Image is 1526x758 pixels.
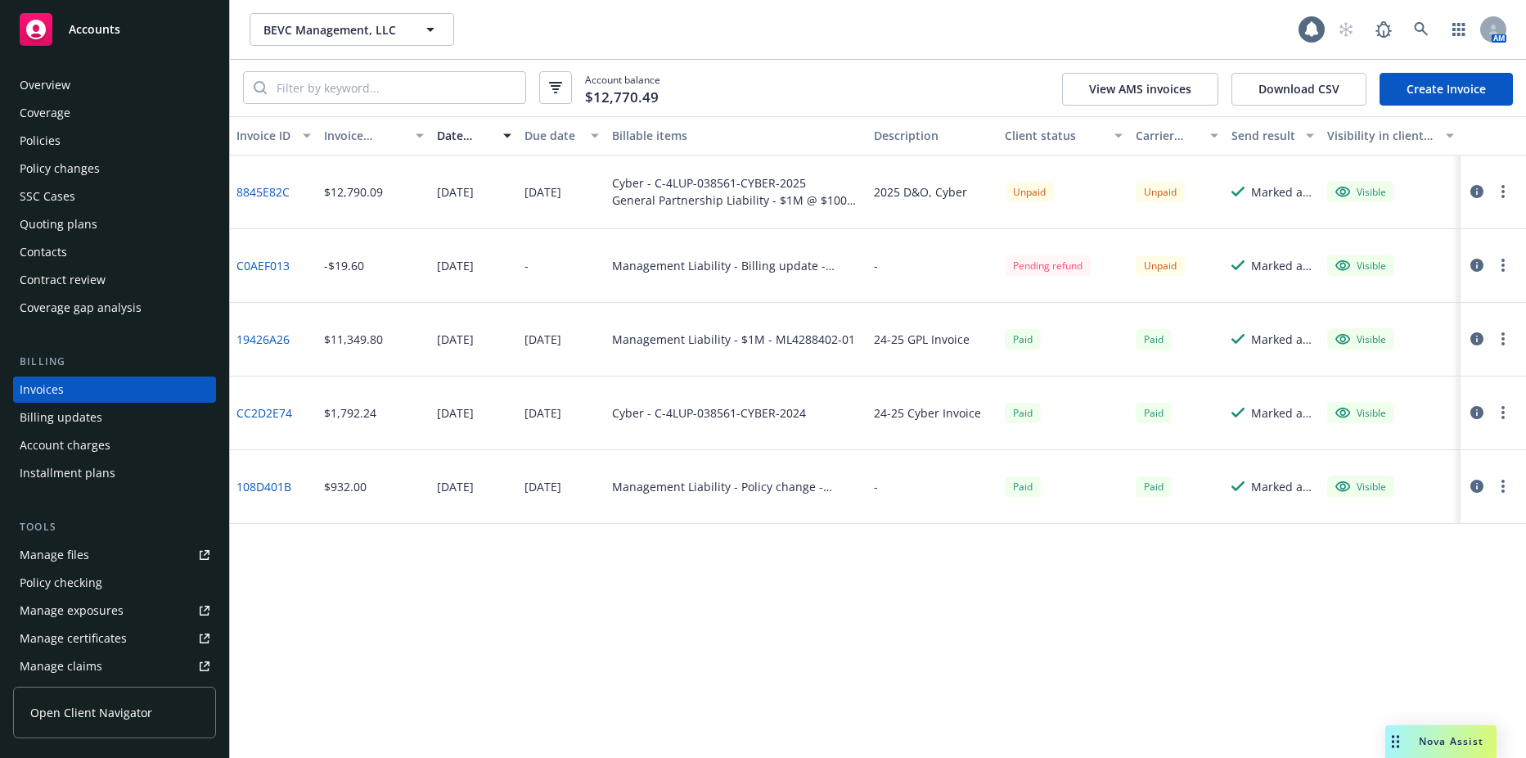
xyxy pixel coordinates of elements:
button: Date issued [430,116,518,156]
div: Coverage [20,100,70,126]
button: Invoice amount [317,116,431,156]
div: Date issued [437,127,493,144]
div: Manage exposures [20,598,124,624]
div: 24-25 Cyber Invoice [874,404,981,422]
div: Due date [524,127,581,144]
div: Marked as sent [1251,257,1314,274]
button: Invoice ID [230,116,317,156]
div: [DATE] [437,257,474,274]
a: Policies [13,128,216,154]
a: 108D401B [236,478,291,495]
div: [DATE] [437,183,474,201]
div: Management Liability - Billing update - ML4288402-01 [612,257,861,274]
div: $1,792.24 [324,404,376,422]
div: General Partnership Liability - $1M @ $100K - P-001-001730200-01 [612,192,861,209]
div: Marked as sent [1251,183,1314,201]
div: Contract review [20,267,106,293]
span: Open Client Navigator [30,704,152,721]
div: Management Liability - Policy change - ML4288402-0 [612,478,861,495]
svg: Search [254,81,267,94]
div: Visible [1335,479,1386,494]
div: Pending refund [1005,255,1091,276]
div: Paid [1136,403,1172,423]
span: Accounts [69,23,120,36]
button: Send result [1225,116,1321,156]
div: Policy changes [20,156,100,182]
a: Report a Bug [1367,13,1400,46]
div: Cyber - C-4LUP-038561-CYBER-2024 [612,404,806,422]
button: View AMS invoices [1062,73,1218,106]
button: Nova Assist [1385,725,1497,758]
div: Paid [1005,329,1041,350]
div: Manage certificates [20,625,127,652]
div: $12,790.09 [324,183,383,201]
button: Carrier status [1129,116,1225,156]
div: Billable items [612,127,861,144]
div: Visibility in client dash [1327,127,1436,144]
div: [DATE] [437,331,474,348]
div: Invoice amount [324,127,407,144]
div: Invoices [20,377,64,403]
a: Quoting plans [13,211,216,237]
div: [DATE] [437,478,474,495]
a: Accounts [13,7,216,52]
a: Policy checking [13,570,216,596]
a: Policy changes [13,156,216,182]
a: Search [1405,13,1438,46]
div: - [874,257,878,274]
div: Manage claims [20,653,102,679]
div: Billing [13,354,216,370]
a: SSC Cases [13,183,216,210]
div: Drag to move [1385,725,1406,758]
div: Cyber - C-4LUP-038561-CYBER-2025 [612,174,861,192]
span: Account balance [585,73,660,103]
div: [DATE] [524,404,561,422]
button: Download CSV [1231,73,1366,106]
a: Installment plans [13,460,216,486]
div: Paid [1005,403,1041,423]
div: Contacts [20,239,67,265]
a: Manage files [13,542,216,568]
div: Unpaid [1136,255,1185,276]
div: - [874,478,878,495]
div: Paid [1136,329,1172,350]
div: [DATE] [524,331,561,348]
span: Nova Assist [1419,734,1483,748]
div: Account charges [20,432,110,458]
div: Policies [20,128,61,154]
div: Send result [1231,127,1296,144]
div: Description [874,127,992,144]
a: Invoices [13,377,216,403]
button: Due date [518,116,605,156]
span: $12,770.49 [585,87,659,108]
button: Description [867,116,998,156]
a: Create Invoice [1380,73,1513,106]
div: Management Liability - $1M - ML4288402-01 [612,331,855,348]
div: Paid [1005,476,1041,497]
a: Start snowing [1330,13,1362,46]
div: 24-25 GPL Invoice [874,331,970,348]
div: Invoice ID [236,127,293,144]
div: SSC Cases [20,183,75,210]
div: Marked as sent [1251,331,1314,348]
div: -$19.60 [324,257,364,274]
div: 2025 D&O, Cyber [874,183,967,201]
div: [DATE] [524,478,561,495]
a: Contacts [13,239,216,265]
div: Manage files [20,542,89,568]
div: $932.00 [324,478,367,495]
div: Carrier status [1136,127,1200,144]
a: Coverage gap analysis [13,295,216,321]
a: Manage claims [13,653,216,679]
div: Visible [1335,184,1386,199]
div: - [524,257,529,274]
div: Visible [1335,258,1386,273]
div: Unpaid [1005,182,1054,202]
a: 8845E82C [236,183,290,201]
div: Installment plans [20,460,115,486]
